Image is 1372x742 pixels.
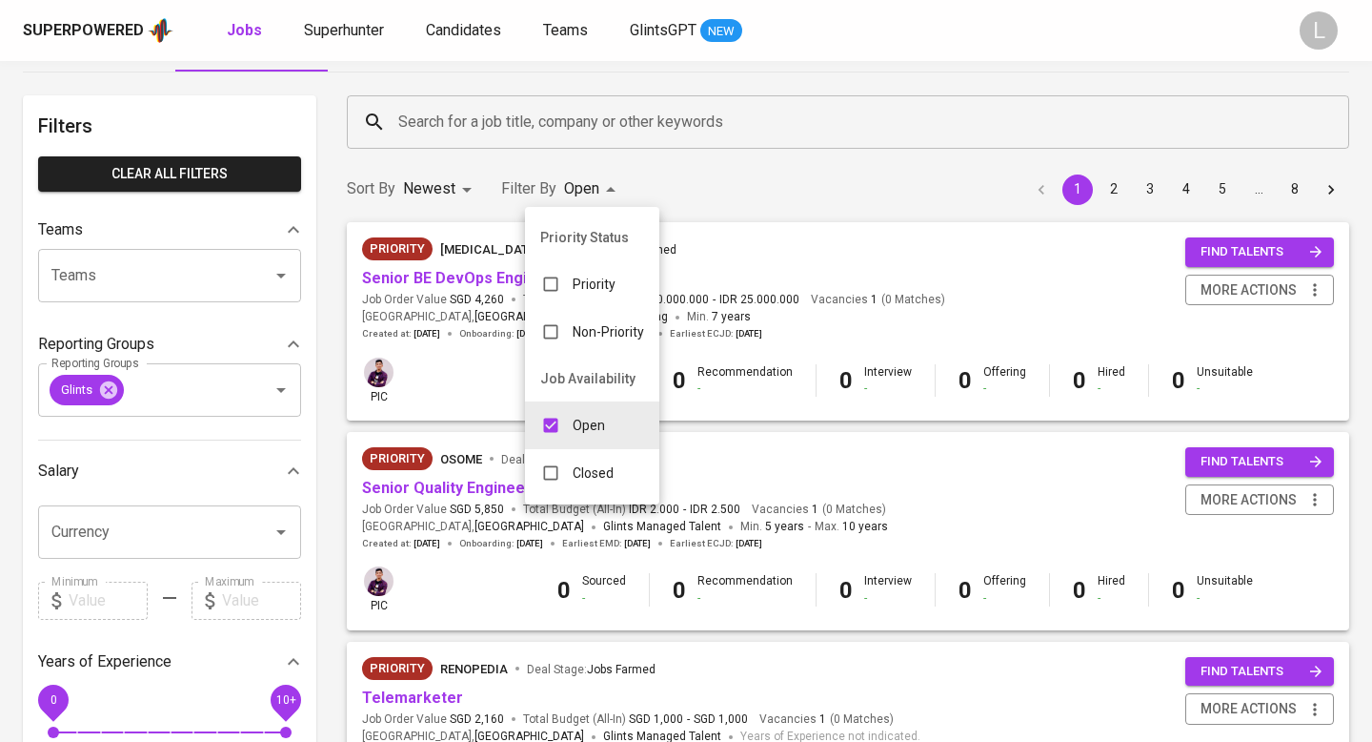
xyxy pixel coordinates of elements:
li: Priority Status [525,215,659,260]
p: Open [573,416,605,435]
p: Closed [573,464,614,483]
p: Priority [573,275,615,294]
li: Job Availability [525,356,659,402]
p: Non-Priority [573,322,644,341]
